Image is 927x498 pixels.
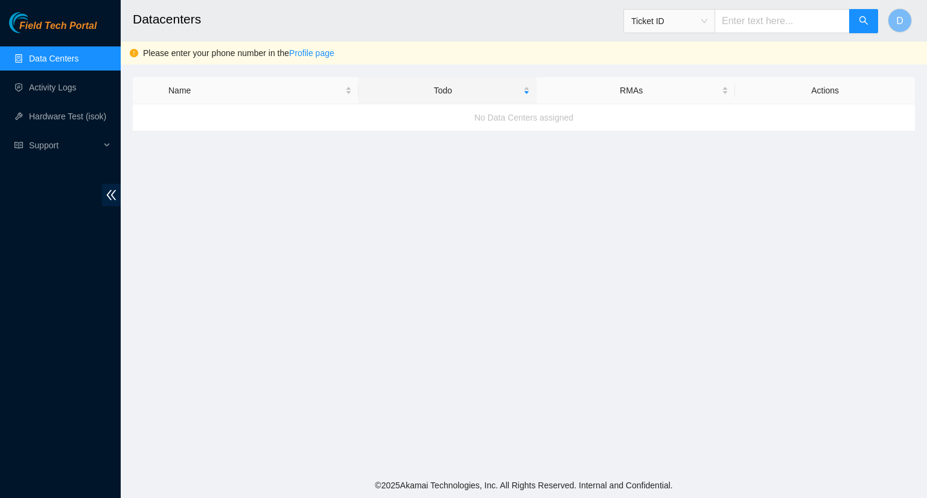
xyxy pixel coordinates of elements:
span: D [896,13,903,28]
button: D [888,8,912,33]
button: search [849,9,878,33]
span: Ticket ID [631,12,707,30]
th: Actions [735,77,915,104]
span: Support [29,133,100,157]
div: Please enter your phone number in the [143,46,918,60]
span: Field Tech Portal [19,20,97,32]
span: double-left [102,184,121,206]
span: search [859,16,868,27]
a: Activity Logs [29,83,77,92]
input: Enter text here... [715,9,850,33]
a: Profile page [289,48,334,58]
footer: © 2025 Akamai Technologies, Inc. All Rights Reserved. Internal and Confidential. [121,473,927,498]
span: exclamation-circle [130,49,138,57]
span: read [14,141,23,150]
a: Akamai TechnologiesField Tech Portal [9,22,97,37]
a: Hardware Test (isok) [29,112,106,121]
div: No Data Centers assigned [133,101,915,134]
a: Data Centers [29,54,78,63]
img: Akamai Technologies [9,12,61,33]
